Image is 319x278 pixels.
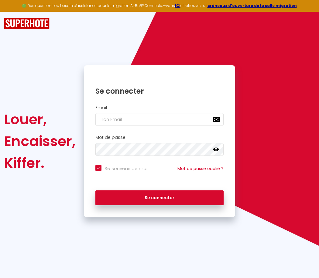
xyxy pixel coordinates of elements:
h2: Email [95,105,224,110]
a: ICI [175,3,180,8]
div: Encaisser, [4,130,76,152]
input: Ton Email [95,113,224,126]
img: SuperHote logo [4,18,50,29]
button: Se connecter [95,190,224,206]
h2: Mot de passe [95,135,224,140]
a: Mot de passe oublié ? [177,166,224,172]
div: Louer, [4,109,76,130]
h1: Se connecter [95,86,224,96]
div: Kiffer. [4,152,76,174]
a: créneaux d'ouverture de la salle migration [208,3,297,8]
